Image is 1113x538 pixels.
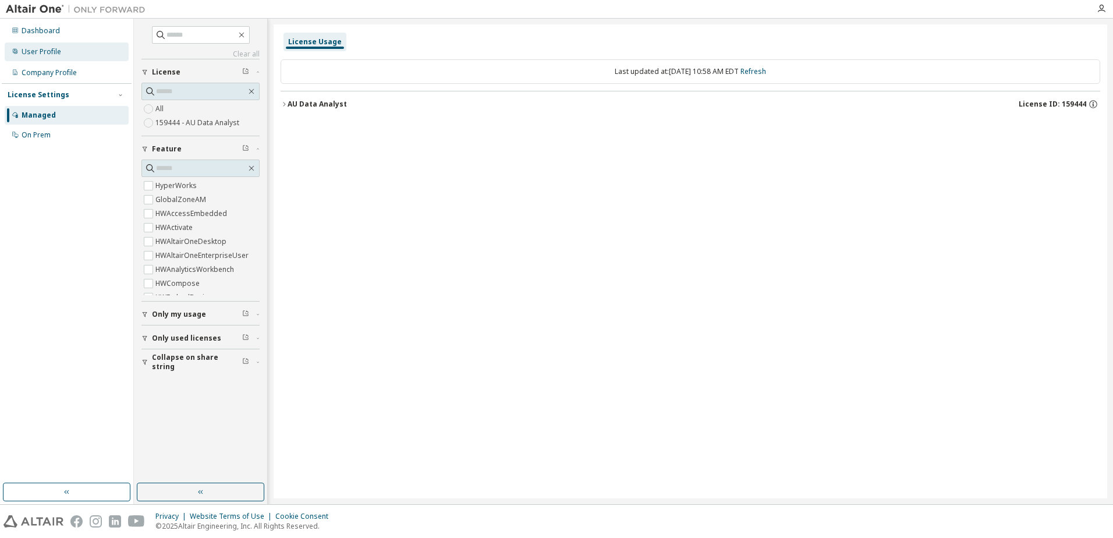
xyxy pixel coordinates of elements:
img: youtube.svg [128,515,145,528]
a: Clear all [141,49,260,59]
span: Clear filter [242,358,249,367]
button: Collapse on share string [141,349,260,375]
label: 159444 - AU Data Analyst [155,116,242,130]
div: Dashboard [22,26,60,36]
img: instagram.svg [90,515,102,528]
label: HWAltairOneDesktop [155,235,229,249]
img: facebook.svg [70,515,83,528]
button: Only my usage [141,302,260,327]
span: License ID: 159444 [1019,100,1086,109]
label: HWAltairOneEnterpriseUser [155,249,251,263]
img: Altair One [6,3,151,15]
span: License [152,68,180,77]
a: Refresh [740,66,766,76]
span: Clear filter [242,334,249,343]
label: HyperWorks [155,179,199,193]
label: HWAnalyticsWorkbench [155,263,236,277]
span: Only used licenses [152,334,221,343]
img: altair_logo.svg [3,515,63,528]
span: Feature [152,144,182,154]
button: Only used licenses [141,325,260,351]
button: License [141,59,260,85]
div: AU Data Analyst [288,100,347,109]
div: Cookie Consent [275,512,335,521]
img: linkedin.svg [109,515,121,528]
span: Clear filter [242,68,249,77]
div: Website Terms of Use [190,512,275,521]
label: All [155,102,166,116]
div: User Profile [22,47,61,56]
label: GlobalZoneAM [155,193,208,207]
label: HWActivate [155,221,195,235]
div: License Settings [8,90,69,100]
button: AU Data AnalystLicense ID: 159444 [281,91,1100,117]
label: HWEmbedBasic [155,291,210,305]
div: Last updated at: [DATE] 10:58 AM EDT [281,59,1100,84]
div: Privacy [155,512,190,521]
span: Clear filter [242,144,249,154]
div: Company Profile [22,68,77,77]
span: Only my usage [152,310,206,319]
label: HWCompose [155,277,202,291]
div: Managed [22,111,56,120]
div: On Prem [22,130,51,140]
p: © 2025 Altair Engineering, Inc. All Rights Reserved. [155,521,335,531]
label: HWAccessEmbedded [155,207,229,221]
span: Clear filter [242,310,249,319]
button: Feature [141,136,260,162]
div: License Usage [288,37,342,47]
span: Collapse on share string [152,353,242,371]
